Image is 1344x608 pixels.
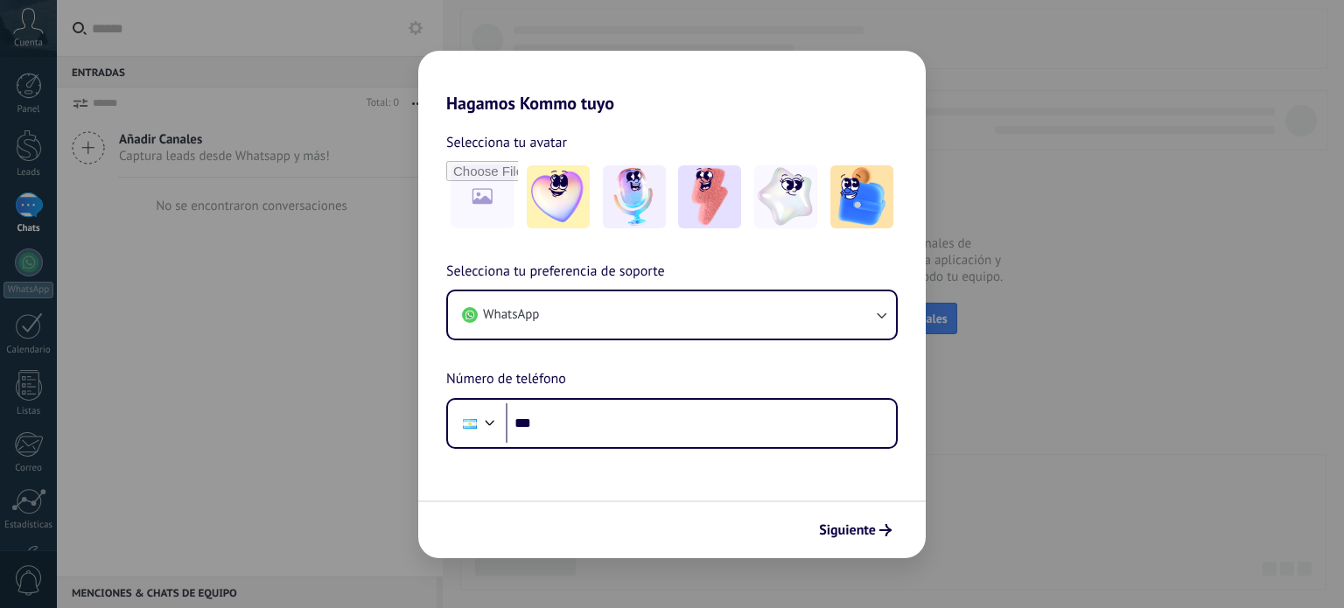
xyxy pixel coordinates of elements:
[446,131,567,154] span: Selecciona tu avatar
[678,165,741,228] img: -3.jpeg
[527,165,590,228] img: -1.jpeg
[446,261,665,283] span: Selecciona tu preferencia de soporte
[453,405,486,442] div: Argentina: + 54
[448,291,896,339] button: WhatsApp
[819,524,876,536] span: Siguiente
[754,165,817,228] img: -4.jpeg
[418,51,926,114] h2: Hagamos Kommo tuyo
[483,306,539,324] span: WhatsApp
[811,515,899,545] button: Siguiente
[603,165,666,228] img: -2.jpeg
[446,368,566,391] span: Número de teléfono
[830,165,893,228] img: -5.jpeg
